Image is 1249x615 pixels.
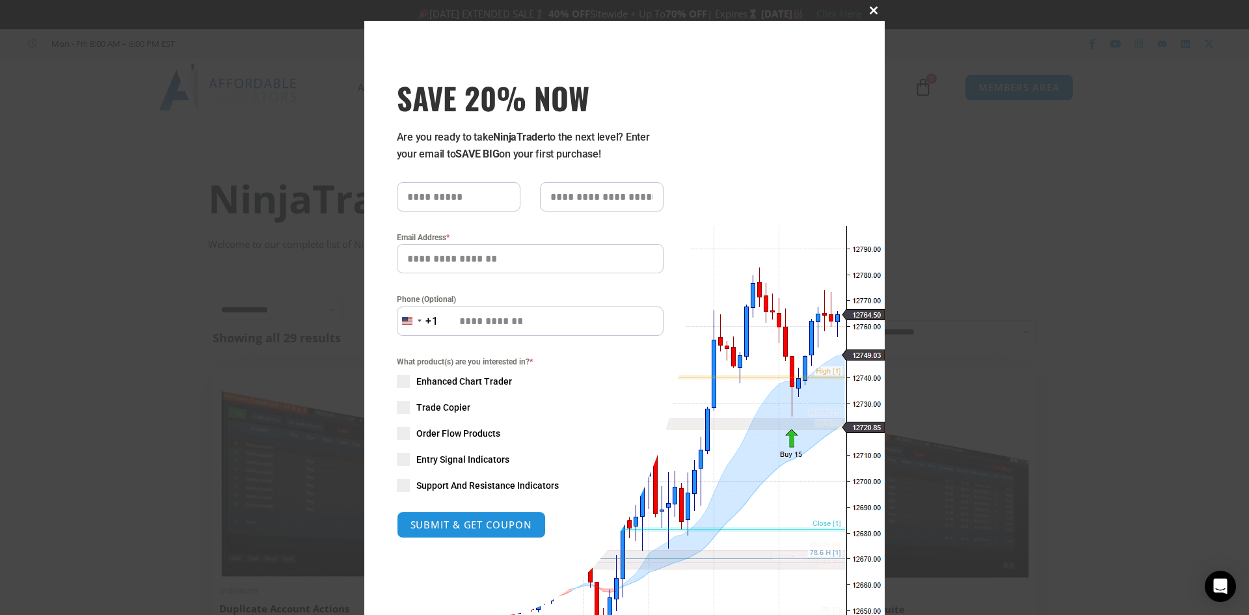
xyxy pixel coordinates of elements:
[397,453,664,466] label: Entry Signal Indicators
[416,479,559,492] span: Support And Resistance Indicators
[416,427,500,440] span: Order Flow Products
[397,231,664,244] label: Email Address
[416,453,509,466] span: Entry Signal Indicators
[397,355,664,368] span: What product(s) are you interested in?
[416,375,512,388] span: Enhanced Chart Trader
[425,313,438,330] div: +1
[494,131,547,143] strong: NinjaTrader
[397,293,664,306] label: Phone (Optional)
[397,479,664,492] label: Support And Resistance Indicators
[397,401,664,414] label: Trade Copier
[397,512,546,538] button: SUBMIT & GET COUPON
[397,129,664,163] p: Are you ready to take to the next level? Enter your email to on your first purchase!
[456,148,500,160] strong: SAVE BIG
[397,427,664,440] label: Order Flow Products
[416,401,470,414] span: Trade Copier
[397,307,438,336] button: Selected country
[397,79,664,116] span: SAVE 20% NOW
[1205,571,1236,602] div: Open Intercom Messenger
[397,375,664,388] label: Enhanced Chart Trader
